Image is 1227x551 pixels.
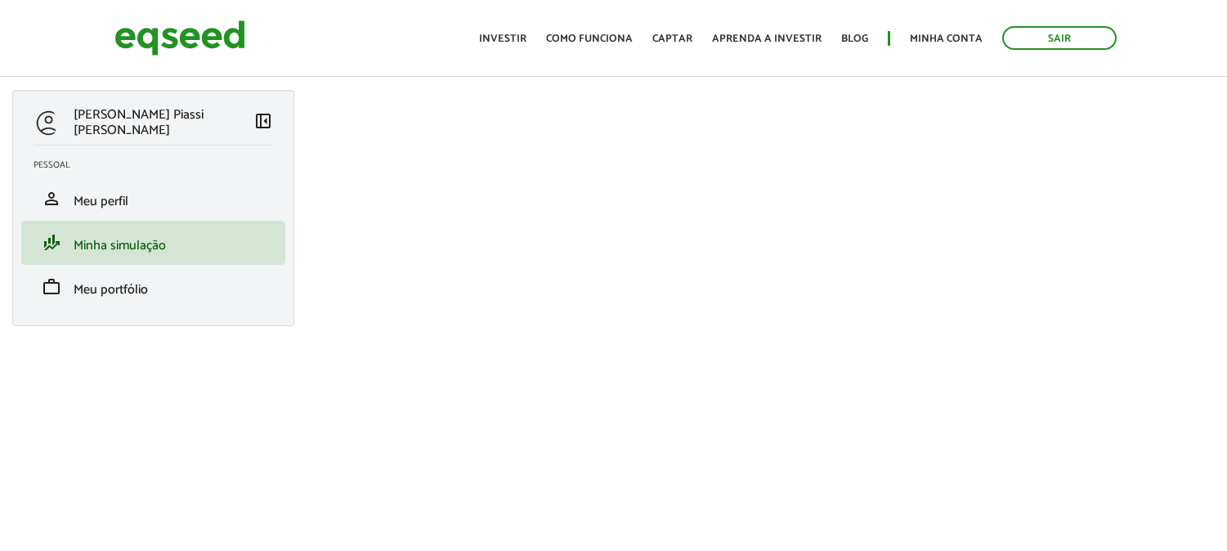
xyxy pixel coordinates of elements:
[652,34,692,44] a: Captar
[479,34,526,44] a: Investir
[74,235,166,257] span: Minha simulação
[42,233,61,253] span: finance_mode
[21,265,285,309] li: Meu portfólio
[253,111,273,131] span: left_panel_close
[253,111,273,134] a: Colapsar menu
[21,221,285,265] li: Minha simulação
[910,34,983,44] a: Minha conta
[74,107,253,138] p: [PERSON_NAME] Piassi [PERSON_NAME]
[34,277,273,297] a: workMeu portfólio
[34,160,285,170] h2: Pessoal
[42,277,61,297] span: work
[74,279,148,301] span: Meu portfólio
[21,177,285,221] li: Meu perfil
[34,189,273,208] a: personMeu perfil
[114,16,245,60] img: EqSeed
[841,34,868,44] a: Blog
[712,34,822,44] a: Aprenda a investir
[42,189,61,208] span: person
[1002,26,1117,50] a: Sair
[546,34,633,44] a: Como funciona
[74,190,128,213] span: Meu perfil
[34,233,273,253] a: finance_modeMinha simulação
